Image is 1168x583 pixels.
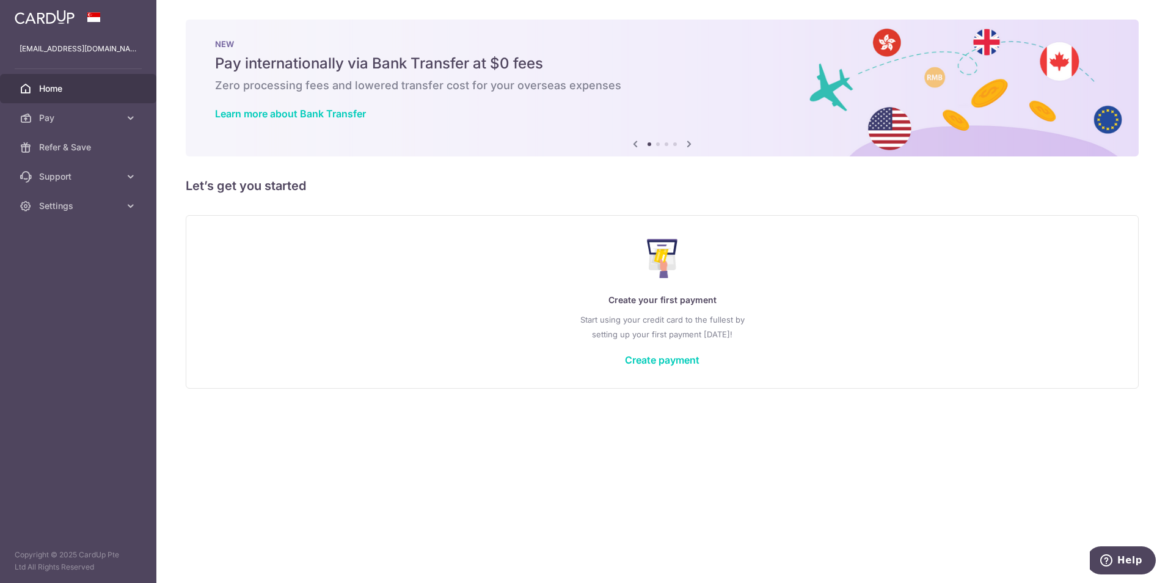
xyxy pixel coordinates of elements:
h5: Pay internationally via Bank Transfer at $0 fees [215,54,1109,73]
span: Refer & Save [39,141,120,153]
span: Support [39,170,120,183]
p: NEW [215,39,1109,49]
span: Home [39,82,120,95]
p: [EMAIL_ADDRESS][DOMAIN_NAME] [20,43,137,55]
span: Settings [39,200,120,212]
h5: Let’s get you started [186,176,1139,196]
span: Pay [39,112,120,124]
p: Start using your credit card to the fullest by setting up your first payment [DATE]! [211,312,1114,342]
a: Learn more about Bank Transfer [215,108,366,120]
h6: Zero processing fees and lowered transfer cost for your overseas expenses [215,78,1109,93]
a: Create payment [625,354,699,366]
img: Bank transfer banner [186,20,1139,156]
p: Create your first payment [211,293,1114,307]
img: Make Payment [647,239,678,278]
iframe: Opens a widget where you can find more information [1090,546,1156,577]
img: CardUp [15,10,75,24]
